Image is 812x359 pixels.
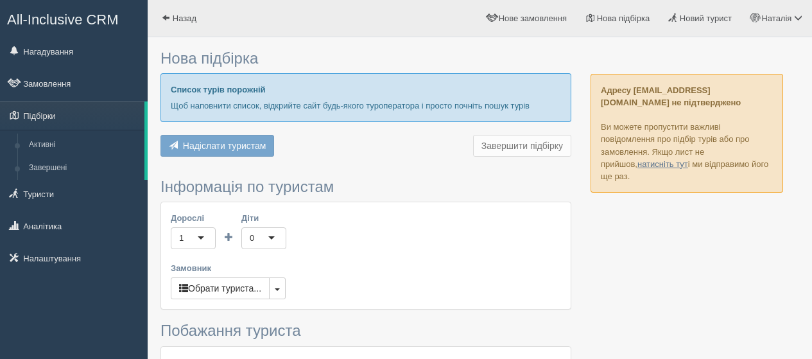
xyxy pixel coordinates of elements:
[160,135,274,157] button: Надіслати туристам
[171,212,216,224] label: Дорослі
[160,322,301,339] span: Побажання туриста
[1,1,147,36] a: All-Inclusive CRM
[499,13,567,23] span: Нове замовлення
[597,13,650,23] span: Нова підбірка
[179,232,184,245] div: 1
[171,100,561,112] p: Щоб наповнити список, відкрийте сайт будь-якого туроператора і просто почніть пошук турів
[171,85,266,94] b: Список турів порожній
[160,179,571,195] h3: Інформація по туристам
[761,13,791,23] span: Наталія
[250,232,254,245] div: 0
[160,50,571,67] h3: Нова підбірка
[171,262,561,274] label: Замовник
[23,157,144,180] a: Завершені
[680,13,732,23] span: Новий турист
[23,134,144,157] a: Активні
[637,159,688,169] a: натисніть тут
[601,85,741,107] b: Адресу [EMAIL_ADDRESS][DOMAIN_NAME] не підтверджено
[241,212,286,224] label: Діти
[171,277,270,299] button: Обрати туриста...
[473,135,571,157] button: Завершити підбірку
[7,12,119,28] span: All-Inclusive CRM
[183,141,266,151] span: Надіслати туристам
[591,74,783,193] p: Ви можете пропустити важливі повідомлення про підбір турів або про замовлення. Якщо лист не прийш...
[173,13,196,23] span: Назад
